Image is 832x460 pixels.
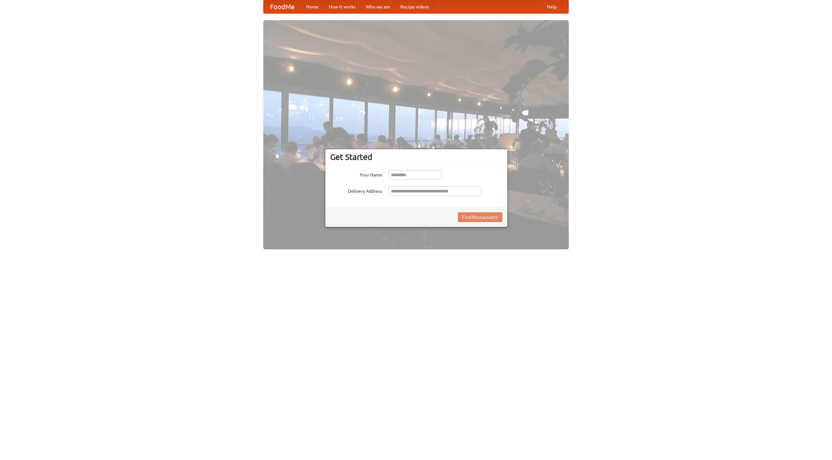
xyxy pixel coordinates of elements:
a: Help [542,0,562,13]
button: Find Restaurants! [458,212,502,222]
label: Delivery Address [330,186,382,194]
a: How it works [324,0,361,13]
a: FoodMe [264,0,301,13]
a: Recipe videos [395,0,434,13]
a: Home [301,0,324,13]
label: Your Name [330,170,382,178]
a: Who we are [361,0,395,13]
h3: Get Started [330,152,502,162]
